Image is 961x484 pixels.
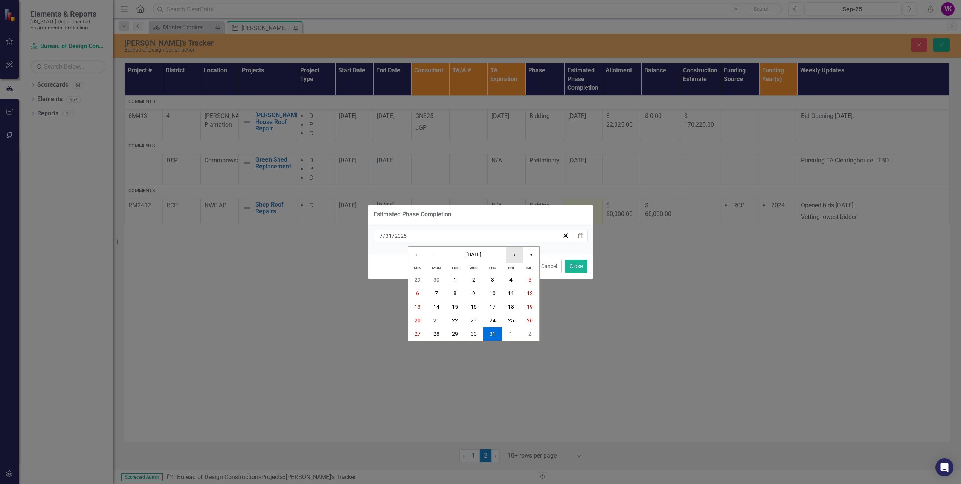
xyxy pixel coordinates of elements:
button: › [506,247,523,263]
button: July 22, 2025 [445,314,464,327]
abbr: July 25, 2025 [508,317,514,323]
abbr: July 16, 2025 [471,304,477,310]
button: July 7, 2025 [427,286,446,300]
abbr: July 10, 2025 [490,290,496,296]
abbr: Monday [432,265,441,270]
input: dd [385,232,392,240]
abbr: Sunday [414,265,421,270]
button: July 17, 2025 [483,300,502,314]
button: » [523,247,539,263]
abbr: July 21, 2025 [433,317,439,323]
abbr: July 26, 2025 [527,317,533,323]
button: June 30, 2025 [427,273,446,286]
abbr: Friday [508,265,514,270]
abbr: July 14, 2025 [433,304,439,310]
button: July 16, 2025 [464,300,483,314]
span: [DATE] [466,251,482,257]
button: July 2, 2025 [464,273,483,286]
button: Close [565,260,587,273]
abbr: Saturday [526,265,534,270]
button: July 31, 2025 [483,327,502,341]
button: July 13, 2025 [408,300,427,314]
button: July 25, 2025 [502,314,521,327]
abbr: July 22, 2025 [452,317,458,323]
span: / [383,233,385,239]
abbr: July 20, 2025 [415,317,421,323]
abbr: July 9, 2025 [472,290,475,296]
abbr: July 13, 2025 [415,304,421,310]
input: mm [379,232,383,240]
abbr: Thursday [488,265,496,270]
abbr: July 3, 2025 [491,277,494,283]
button: July 29, 2025 [445,327,464,341]
abbr: July 31, 2025 [490,331,496,337]
abbr: Wednesday [470,265,478,270]
abbr: July 18, 2025 [508,304,514,310]
button: [DATE] [441,247,506,263]
abbr: July 6, 2025 [416,290,419,296]
button: July 30, 2025 [464,327,483,341]
button: July 23, 2025 [464,314,483,327]
button: July 1, 2025 [445,273,464,286]
button: July 12, 2025 [520,286,539,300]
button: July 3, 2025 [483,273,502,286]
abbr: Tuesday [451,265,459,270]
button: July 20, 2025 [408,314,427,327]
button: July 27, 2025 [408,327,427,341]
button: July 14, 2025 [427,300,446,314]
div: Estimated Phase Completion [374,211,452,218]
abbr: July 27, 2025 [415,331,421,337]
abbr: July 30, 2025 [471,331,477,337]
button: July 21, 2025 [427,314,446,327]
button: August 2, 2025 [520,327,539,341]
button: ‹ [425,247,441,263]
abbr: July 2, 2025 [472,277,475,283]
abbr: August 1, 2025 [509,331,513,337]
abbr: July 19, 2025 [527,304,533,310]
button: July 15, 2025 [445,300,464,314]
button: July 5, 2025 [520,273,539,286]
abbr: June 29, 2025 [415,277,421,283]
button: July 26, 2025 [520,314,539,327]
button: July 4, 2025 [502,273,521,286]
span: / [392,233,394,239]
button: July 24, 2025 [483,314,502,327]
abbr: July 23, 2025 [471,317,477,323]
abbr: July 12, 2025 [527,290,533,296]
abbr: July 8, 2025 [453,290,456,296]
button: July 28, 2025 [427,327,446,341]
abbr: August 2, 2025 [528,331,531,337]
button: July 8, 2025 [445,286,464,300]
button: June 29, 2025 [408,273,427,286]
input: yyyy [394,232,407,240]
abbr: July 24, 2025 [490,317,496,323]
button: « [408,247,425,263]
button: Cancel [536,260,562,273]
abbr: July 11, 2025 [508,290,514,296]
button: July 18, 2025 [502,300,521,314]
abbr: July 5, 2025 [528,277,531,283]
div: Open Intercom Messenger [935,458,953,476]
abbr: July 29, 2025 [452,331,458,337]
abbr: July 17, 2025 [490,304,496,310]
abbr: July 28, 2025 [433,331,439,337]
button: July 10, 2025 [483,286,502,300]
abbr: July 1, 2025 [453,277,456,283]
button: July 6, 2025 [408,286,427,300]
abbr: July 4, 2025 [509,277,513,283]
button: July 9, 2025 [464,286,483,300]
button: August 1, 2025 [502,327,521,341]
abbr: July 15, 2025 [452,304,458,310]
abbr: July 7, 2025 [435,290,438,296]
button: July 11, 2025 [502,286,521,300]
button: July 19, 2025 [520,300,539,314]
abbr: June 30, 2025 [433,277,439,283]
